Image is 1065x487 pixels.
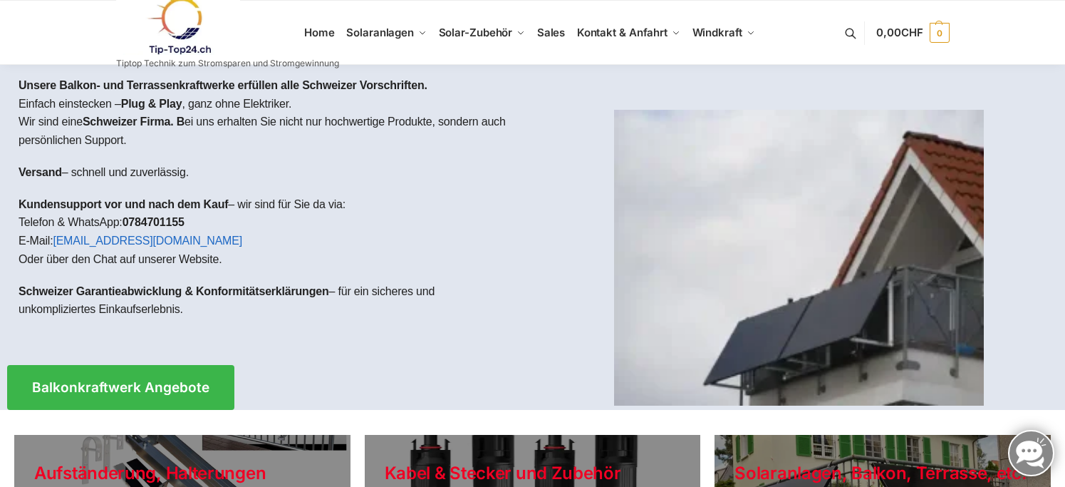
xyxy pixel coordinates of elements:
[692,26,742,39] span: Windkraft
[123,216,185,228] strong: 0784701155
[19,285,329,297] strong: Schweizer Garantieabwicklung & Konformitätserklärungen
[19,282,521,319] p: – für ein sicheres und unkompliziertes Einkaufserlebnis.
[346,26,414,39] span: Solaranlagen
[19,198,228,210] strong: Kundensupport vor und nach dem Kauf
[930,23,950,43] span: 0
[686,1,761,65] a: Windkraft
[19,163,521,182] p: – schnell und zuverlässig.
[439,26,513,39] span: Solar-Zubehör
[19,113,521,149] p: Wir sind eine ei uns erhalten Sie nicht nur hochwertige Produkte, sondern auch persönlichen Support.
[614,110,984,406] img: Home 1
[901,26,923,39] span: CHF
[53,235,242,247] a: [EMAIL_ADDRESS][DOMAIN_NAME]
[121,98,182,110] strong: Plug & Play
[876,26,923,39] span: 0,00
[876,11,949,54] a: 0,00CHF 0
[116,59,339,68] p: Tiptop Technik zum Stromsparen und Stromgewinnung
[577,26,667,39] span: Kontakt & Anfahrt
[571,1,686,65] a: Kontakt & Anfahrt
[19,166,62,178] strong: Versand
[7,65,533,344] div: Einfach einstecken – , ganz ohne Elektriker.
[7,365,234,410] a: Balkonkraftwerk Angebote
[19,195,521,268] p: – wir sind für Sie da via: Telefon & WhatsApp: E-Mail: Oder über den Chat auf unserer Website.
[537,26,566,39] span: Sales
[32,381,209,394] span: Balkonkraftwerk Angebote
[432,1,531,65] a: Solar-Zubehör
[341,1,432,65] a: Solaranlagen
[19,79,427,91] strong: Unsere Balkon- und Terrassenkraftwerke erfüllen alle Schweizer Vorschriften.
[83,116,185,128] strong: Schweizer Firma. B
[531,1,571,65] a: Sales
